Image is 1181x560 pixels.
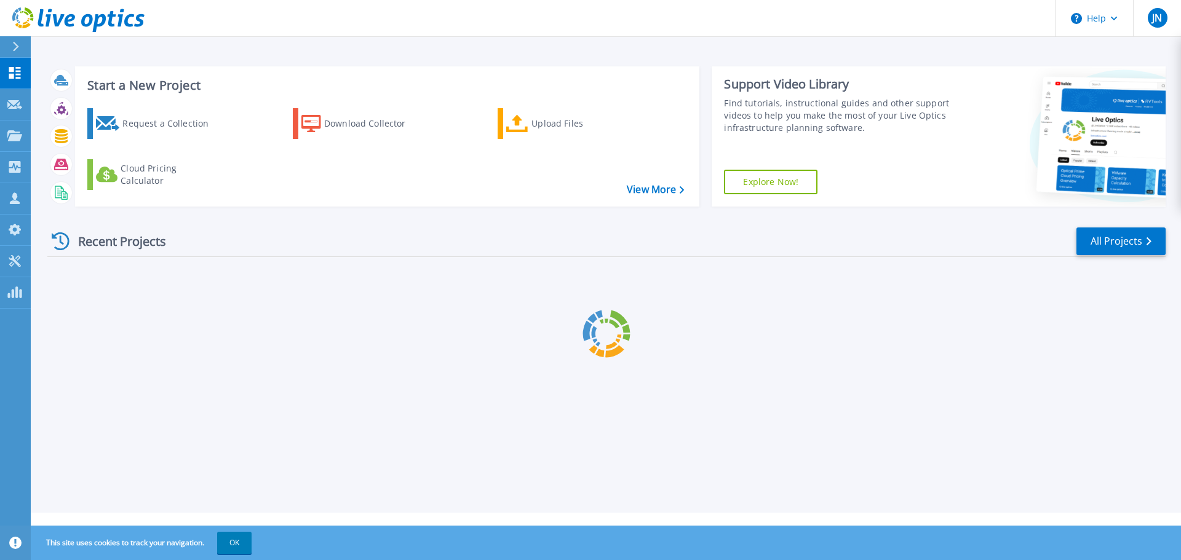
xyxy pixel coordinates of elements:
[724,76,955,92] div: Support Video Library
[34,532,252,554] span: This site uses cookies to track your navigation.
[1076,227,1166,255] a: All Projects
[87,159,225,190] a: Cloud Pricing Calculator
[87,108,225,139] a: Request a Collection
[627,184,684,195] a: View More
[724,97,955,134] div: Find tutorials, instructional guides and other support videos to help you make the most of your L...
[531,111,630,136] div: Upload Files
[87,79,684,92] h3: Start a New Project
[121,162,219,187] div: Cloud Pricing Calculator
[293,108,430,139] a: Download Collector
[724,170,817,194] a: Explore Now!
[498,108,635,139] a: Upload Files
[47,226,183,256] div: Recent Projects
[324,111,423,136] div: Download Collector
[217,532,252,554] button: OK
[122,111,221,136] div: Request a Collection
[1152,13,1162,23] span: JN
